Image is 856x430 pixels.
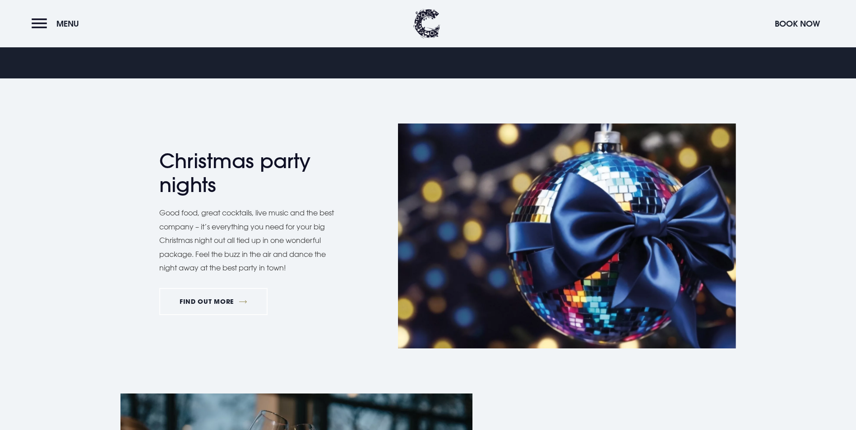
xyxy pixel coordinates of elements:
button: Book Now [770,14,824,33]
p: Good food, great cocktails, live music and the best company – it’s everything you need for your b... [159,206,344,274]
a: FIND OUT MORE [159,288,268,315]
span: Menu [56,18,79,29]
img: Clandeboye Lodge [413,9,440,38]
h2: Christmas party nights [159,149,335,197]
button: Menu [32,14,83,33]
img: Hotel Christmas in Northern Ireland [398,124,736,348]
